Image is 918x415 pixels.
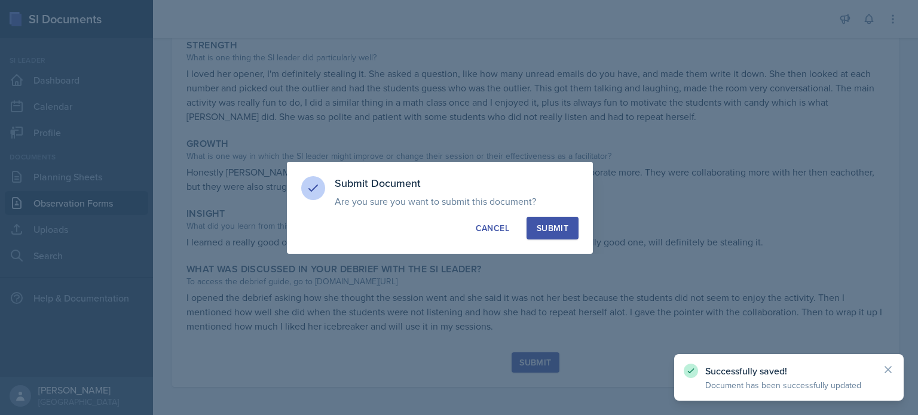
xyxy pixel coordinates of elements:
[705,365,873,377] p: Successfully saved!
[335,195,579,207] p: Are you sure you want to submit this document?
[466,217,519,239] button: Cancel
[476,222,509,234] div: Cancel
[335,176,579,190] h3: Submit Document
[537,222,568,234] div: Submit
[705,379,873,391] p: Document has been successfully updated
[527,217,579,239] button: Submit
